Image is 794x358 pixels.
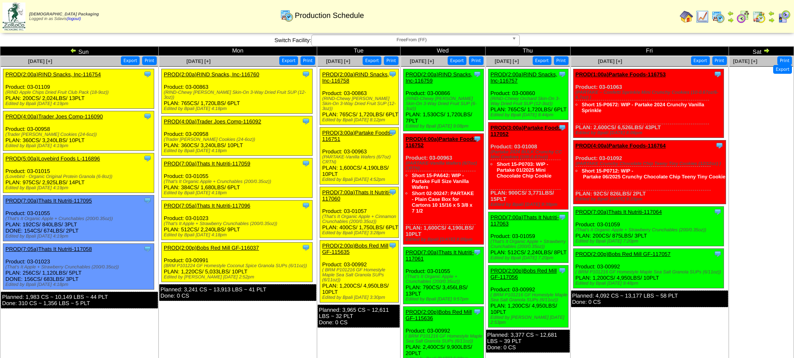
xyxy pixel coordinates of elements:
div: (PARTAKE Crunchy Chocolate Chip Teeny Tiny Cookies (12/12oz) ) [576,161,726,166]
a: PROD(2:00p)Bobs Red Mill GF-117057 [576,251,671,257]
a: PROD(7:05a)Thats It Nutriti-117058 [5,246,92,252]
td: Mon [159,47,317,56]
div: (That's It Apple + Strawberry Crunchables (200/0.35oz)) [5,265,154,270]
button: Print [384,56,398,65]
div: Edited by Bpali [DATE] 4:19pm [5,101,154,106]
a: [DATE] [+] [410,58,434,64]
a: PROD(2:00p)Bobs Red Mill GF-115635 [322,243,388,255]
img: arrowright.gif [763,47,770,54]
div: Product: 03-01023 PLAN: 256CS / 1,120LBS / 5PLT DONE: 156CS / 683LBS / 3PLT [3,244,154,290]
a: PROD(2:00a)RIND Snacks, Inc-116759 [406,71,472,84]
a: PROD(4:00a)Trader Joes Comp-116092 [164,118,261,125]
a: PROD(2:00a)RIND Snacks, Inc-116760 [164,71,259,78]
div: Planned: 1,983 CS ~ 10,149 LBS ~ 44 PLT Done: 310 CS ~ 1,356 LBS ~ 5 PLT [1,292,158,308]
button: Print [142,56,157,65]
img: Tooltip [143,196,152,205]
div: (That's It Organic Apple + Strawberry Crunchables (200/0.35oz)) [576,228,724,233]
img: Tooltip [714,70,722,78]
div: Product: 03-01059 PLAN: 512CS / 2,240LBS / 8PLT [488,212,569,263]
div: Product: 03-01008 PLAN: 900CS / 3,771LBS / 15PLT [488,123,569,210]
div: (RIND Apple Chips Dried Fruit Club Pack (18-9oz)) [5,90,154,95]
button: Export [363,56,381,65]
button: Print [301,56,315,65]
div: Planned: 4,092 CS ~ 13,177 LBS ~ 58 PLT Done: 0 CS [571,290,728,307]
div: ( BRM P101216 GF Homestyle Maple Sea Salt Granola SUPs (6/11oz)) [491,293,569,303]
img: Tooltip [558,266,566,275]
a: [DATE] [+] [186,58,210,64]
img: Tooltip [143,70,152,78]
div: (RIND-Chewy [PERSON_NAME] Skin-On 3-Way Dried Fruit SUP (12-3oz)) [164,90,312,100]
div: Planned: 3,241 CS ~ 13,913 LBS ~ 41 PLT Done: 0 CS [159,284,316,301]
div: Product: 03-00991 PLAN: 1,220CS / 5,033LBS / 10PLT [162,243,313,282]
img: calendarblend.gif [736,10,750,23]
a: PROD(3:00a)Partake Foods-116751 [322,130,392,142]
div: Planned: 3,965 CS ~ 12,611 LBS ~ 32 PLT Done: 0 CS [318,305,400,328]
a: [DATE] [+] [598,58,622,64]
a: PROD(7:00a)Thats It Nutriti-117063 [491,214,559,227]
img: calendarcustomer.gif [777,10,791,23]
div: (That's It Organic Apple + Crunchables (200/0.35oz)) [5,216,154,221]
a: Short 15-P0672: WIP - Partake 2024 Crunchy Vanilla Sprinkle [582,102,704,113]
div: Product: 03-01055 PLAN: 192CS / 840LBS / 3PLT DONE: 154CS / 674LBS / 2PLT [3,195,154,241]
div: Edited by Bpali [DATE] 9:39pm [491,202,569,207]
span: [DEMOGRAPHIC_DATA] Packaging [29,12,99,17]
img: home.gif [680,10,693,23]
div: Edited by Bpali [DATE] 4:19pm [5,143,154,148]
div: Edited by Bpali [DATE] 4:18pm [164,233,312,238]
img: Tooltip [473,248,481,256]
a: PROD(5:00a)Lovebird Foods L-116896 [5,155,100,162]
img: Tooltip [714,208,722,216]
button: Export [773,65,792,74]
img: arrowleft.gif [70,47,77,54]
button: Print [712,56,727,65]
a: PROD(7:00a)Thats It Nutriti-117059 [164,160,250,167]
div: Product: 03-00860 PLAN: 765CS / 1,720LBS / 6PLT [488,69,569,120]
div: Product: 03-01055 PLAN: 384CS / 1,680LBS / 6PLT [162,158,313,198]
div: Planned: 3,377 CS ~ 12,681 LBS ~ 39 PLT Done: 0 CS [486,330,570,353]
img: calendarprod.gif [711,10,725,23]
div: (Trader [PERSON_NAME] Cookies (24-6oz)) [164,137,312,142]
a: PROD(4:00a)Trader Joes Comp-116090 [5,113,103,120]
div: Product: 03-00866 PLAN: 1,530CS / 1,720LBS / 7PLT [403,69,484,131]
div: Product: 03-00963 PLAN: 1,600CS / 4,190LBS / 10PLT [320,128,399,185]
a: Short 02-00247: PARTAKE - Plain Case Box for Cartons 10 15/16 x 5 3/8 x 7 1/2 [412,190,474,214]
img: Tooltip [388,241,397,250]
img: line_graph.gif [696,10,709,23]
a: PROD(4:00a)Partake Foods-116764 [576,143,666,149]
div: Edited by [PERSON_NAME] [DATE] 2:52pm [164,275,312,280]
button: Print [777,56,792,65]
div: Product: 03-01055 PLAN: 790CS / 3,456LBS / 13PLT [403,247,484,304]
a: Short 15-PA642: WIP - Partake Full Size Vanilla Wafers [412,173,469,190]
img: Tooltip [302,243,310,252]
div: Edited by Bpali [DATE] 8:44pm [491,113,569,118]
div: Edited by Bpali [DATE] 9:57pm [406,297,483,302]
img: Tooltip [143,245,152,253]
div: Edited by [PERSON_NAME] [DATE] 2:53pm [491,315,569,325]
div: Product: 03-00992 PLAN: 1,200CS / 4,950LBS / 10PLT [573,249,724,288]
a: PROD(4:00a)Partake Foods-116752 [406,136,478,148]
button: Export [533,56,551,65]
div: Edited by Bpali [DATE] 7:20pm [491,255,569,260]
button: Export [121,56,140,65]
div: (RIND-Chewy Orchard Skin-On 3-Way Dried Fruit SUP (12-3oz)) [491,96,569,106]
button: Export [279,56,298,65]
img: arrowright.gif [727,17,734,23]
div: Product: 03-00863 PLAN: 765CS / 1,720LBS / 6PLT [320,69,399,125]
a: PROD(2:00a)RIND Snacks, Inc-116754 [5,71,101,78]
td: Thu [485,47,570,56]
div: ( BRM P101216 GF Homestyle Maple Sea Salt Granola SUPs (6/11oz)) [406,334,483,344]
a: PROD(7:00a)Thats It Nutriti-117061 [406,249,474,262]
img: Tooltip [715,141,724,150]
img: arrowleft.gif [727,10,734,17]
div: Edited by Bpali [DATE] 3:28pm [322,230,398,235]
img: Tooltip [473,308,481,316]
span: [DATE] [+] [495,58,519,64]
div: Edited by Bpali [DATE] 4:18pm [5,282,154,287]
div: Product: 03-01109 PLAN: 200CS / 2,024LBS / 13PLT [3,69,154,109]
td: Wed [401,47,486,56]
div: Edited by Bpali [DATE] 4:19pm [5,185,154,190]
a: PROD(7:00a)Thats It Nutriti-117095 [5,198,92,204]
div: Product: 03-01092 PLAN: 92CS / 826LBS / 2PLT [573,140,726,204]
div: (PARTAKE-Vanilla Wafers (6/7oz) CRTN) [406,161,483,171]
div: (RIND-Chewy [PERSON_NAME] Skin-On 3-Way Dried Fruit SUP (12-3oz)) [322,96,398,111]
